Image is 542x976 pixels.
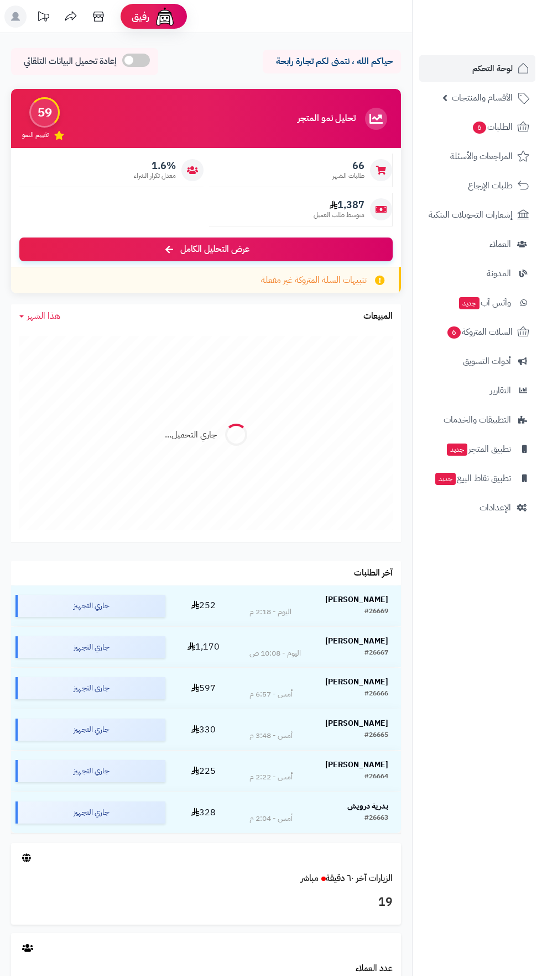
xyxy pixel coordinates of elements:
[22,130,49,140] span: تقييم النمو
[170,792,237,833] td: 328
[154,6,176,28] img: ai-face.png
[15,719,165,741] div: جاري التجهيز
[314,210,364,220] span: متوسط طلب العميل
[489,236,511,252] span: العملاء
[364,606,388,618] div: #26669
[480,500,511,515] span: الإعدادات
[249,648,301,659] div: اليوم - 10:08 ص
[446,324,513,340] span: السلات المتروكة
[165,429,217,441] div: جاري التحميل...
[170,751,237,792] td: 225
[249,730,293,741] div: أمس - 3:48 م
[419,407,535,433] a: التطبيقات والخدمات
[490,383,511,398] span: التقارير
[419,172,535,199] a: طلبات الإرجاع
[325,759,388,771] strong: [PERSON_NAME]
[15,801,165,824] div: جاري التجهيز
[419,494,535,521] a: الإعدادات
[419,348,535,374] a: أدوات التسويق
[314,199,364,211] span: 1,387
[27,309,60,323] span: هذا الشهر
[347,800,388,812] strong: بدرية درويش
[325,635,388,647] strong: [PERSON_NAME]
[15,595,165,617] div: جاري التجهيز
[15,760,165,782] div: جاري التجهيز
[447,326,461,339] span: 6
[364,813,388,824] div: #26663
[354,568,393,578] h3: آخر الطلبات
[325,718,388,729] strong: [PERSON_NAME]
[301,872,393,885] a: الزيارات آخر ٦٠ دقيقةمباشر
[180,243,249,256] span: عرض التحليل الكامل
[170,627,237,668] td: 1,170
[472,119,513,135] span: الطلبات
[19,310,60,323] a: هذا الشهر
[472,61,513,76] span: لوحة التحكم
[132,10,149,23] span: رفيق
[170,668,237,709] td: 597
[419,143,535,170] a: المراجعات والأسئلة
[419,55,535,82] a: لوحة التحكم
[19,893,393,912] h3: 19
[472,121,487,134] span: 6
[419,319,535,345] a: السلات المتروكة6
[419,289,535,316] a: وآتس آبجديد
[249,606,291,618] div: اليوم - 2:18 م
[298,114,356,124] h3: تحليل نمو المتجر
[435,473,456,485] span: جديد
[458,295,511,310] span: وآتس آب
[364,730,388,741] div: #26665
[429,207,513,223] span: إشعارات التحويلات البنكية
[467,9,531,33] img: logo-2.png
[301,872,319,885] small: مباشر
[271,55,393,68] p: حياكم الله ، نتمنى لكم تجارة رابحة
[364,689,388,700] div: #26666
[24,55,117,68] span: إعادة تحميل البيانات التلقائي
[419,260,535,287] a: المدونة
[468,178,513,193] span: طلبات الإرجاع
[170,585,237,626] td: 252
[450,149,513,164] span: المراجعات والأسئلة
[15,677,165,699] div: جاري التجهيز
[325,676,388,688] strong: [PERSON_NAME]
[419,231,535,257] a: العملاء
[419,114,535,140] a: الطلبات6
[419,436,535,462] a: تطبيق المتجرجديد
[332,160,364,172] span: 66
[325,594,388,605] strong: [PERSON_NAME]
[364,772,388,783] div: #26664
[444,412,511,428] span: التطبيقات والخدمات
[332,171,364,181] span: طلبات الشهر
[134,171,176,181] span: معدل تكرار الشراء
[463,354,511,369] span: أدوات التسويق
[364,648,388,659] div: #26667
[170,709,237,750] td: 330
[134,160,176,172] span: 1.6%
[19,238,393,261] a: عرض التحليل الكامل
[419,465,535,492] a: تطبيق نقاط البيعجديد
[446,441,511,457] span: تطبيق المتجر
[249,813,293,824] div: أمس - 2:04 م
[419,202,535,228] a: إشعارات التحويلات البنكية
[459,297,480,309] span: جديد
[29,6,57,30] a: تحديثات المنصة
[419,377,535,404] a: التقارير
[487,266,511,281] span: المدونة
[434,471,511,486] span: تطبيق نقاط البيع
[249,772,293,783] div: أمس - 2:22 م
[452,90,513,105] span: الأقسام والمنتجات
[356,962,393,975] a: عدد العملاء
[249,689,293,700] div: أمس - 6:57 م
[447,444,467,456] span: جديد
[261,274,367,287] span: تنبيهات السلة المتروكة غير مفعلة
[15,636,165,658] div: جاري التجهيز
[363,312,393,321] h3: المبيعات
